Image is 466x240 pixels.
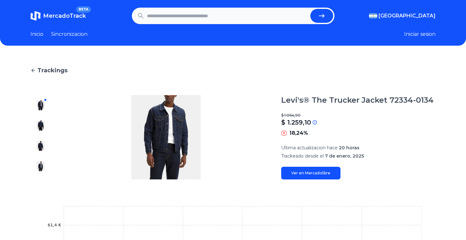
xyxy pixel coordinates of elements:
span: BETA [76,6,91,13]
a: Inicio [30,30,43,38]
tspan: $1,4 K [48,223,61,227]
span: Ultima actualizacion hace [281,145,338,151]
img: Levi's® The Trucker Jacket 72334-0134 [63,95,269,179]
img: Levi's® The Trucker Jacket 72334-0134 [36,100,46,110]
img: Levi's® The Trucker Jacket 72334-0134 [36,141,46,151]
span: 20 horas [339,145,359,151]
a: MercadoTrackBETA [30,11,86,21]
span: Trackeado desde el [281,153,324,159]
img: Levi's® The Trucker Jacket 72334-0134 [36,120,46,131]
p: 18,24% [289,129,308,137]
a: Trackings [30,66,436,75]
button: [GEOGRAPHIC_DATA] [369,12,436,20]
span: 7 de enero, 2025 [325,153,364,159]
button: Iniciar sesion [404,30,436,38]
a: Sincronizacion [51,30,87,38]
a: Ver en Mercadolibre [281,167,340,179]
span: [GEOGRAPHIC_DATA] [379,12,436,20]
h1: Levi's® The Trucker Jacket 72334-0134 [281,95,434,105]
p: $ 1.064,90 [281,113,436,118]
img: Argentina [369,13,377,18]
p: $ 1.259,10 [281,118,311,127]
img: Levi's® The Trucker Jacket 72334-0134 [36,161,46,171]
img: MercadoTrack [30,11,41,21]
span: Trackings [37,66,68,75]
span: MercadoTrack [43,12,86,19]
